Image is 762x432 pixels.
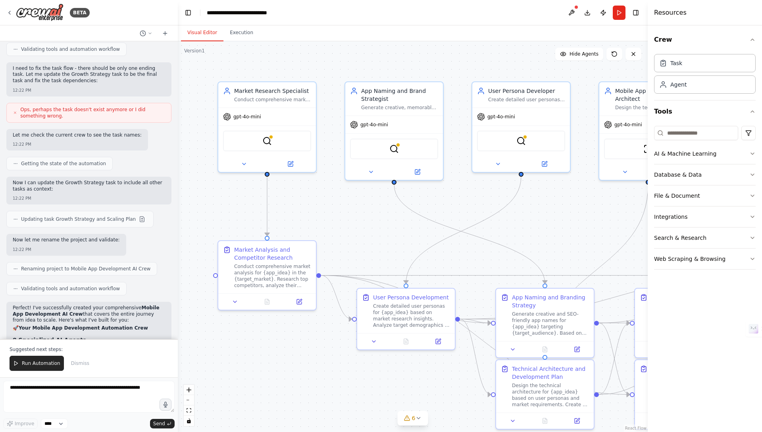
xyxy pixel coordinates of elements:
[598,81,698,181] div: Mobile App Development ArchitectDesign the technical architecture and create development guidelin...
[389,144,399,154] img: SerpApiGoogleSearchTool
[563,416,591,426] button: Open in side panel
[250,297,284,307] button: No output available
[654,192,700,200] div: File & Document
[223,25,260,41] button: Execution
[471,81,571,173] div: User Persona DeveloperCreate detailed user personas for {app_idea} by analyzing target demographi...
[528,345,562,354] button: No output available
[522,159,567,169] button: Open in side panel
[263,177,271,236] g: Edge from c807079c-4f41-4c55-a691-975eb09b02f0 to 2df18d1e-b7c4-4d35-b0d7-53d875973538
[70,8,90,17] div: BETA
[395,167,440,177] button: Open in side panel
[654,29,756,51] button: Crew
[160,399,171,411] button: Click to speak your automation idea
[184,385,194,395] button: zoom in
[184,416,194,426] button: toggle interactivity
[13,305,165,324] p: Perfect! I've successfully created your comprehensive that covers the entire journey from idea to...
[184,395,194,405] button: zoom out
[16,4,63,21] img: Logo
[21,160,106,167] span: Getting the state of the automation
[654,249,756,269] button: Web Scraping & Browsing
[217,81,317,173] div: Market Research SpecialistConduct comprehensive market analysis for {app_idea}, including competi...
[512,311,589,336] div: Generate creative and SEO-friendly app names for {app_idea} targeting {target_audience}. Based on...
[654,171,702,179] div: Database & Data
[360,121,388,128] span: gpt-4o-mini
[528,416,562,426] button: No output available
[184,385,194,426] div: React Flow controls
[654,185,756,206] button: File & Document
[234,246,311,262] div: Market Analysis and Competitor Research
[625,426,647,430] a: React Flow attribution
[512,293,589,309] div: App Naming and Branding Strategy
[217,240,317,310] div: Market Analysis and Competitor ResearchConduct comprehensive market analysis for {app_idea} in th...
[654,255,725,263] div: Web Scraping & Browsing
[654,213,687,221] div: Integrations
[207,9,294,17] nav: breadcrumb
[10,356,64,371] button: Run Automation
[13,132,142,139] p: Let me check the current crew to see the task names:
[153,420,165,427] span: Send
[21,216,136,222] span: Updating task Growth Strategy and Scaling Plan
[13,195,165,201] div: 12:22 PM
[159,29,171,38] button: Start a new chat
[654,206,756,227] button: Integrations
[3,418,38,429] button: Improve
[402,177,525,283] g: Edge from af023064-8a25-4e0f-b372-117f0c4f8eca to 78f2eaa8-49bc-4763-8022-4ef0f6c03587
[615,104,692,111] div: Design the technical architecture and create development guidelines for {app_idea}. Provide code ...
[424,337,452,346] button: Open in side panel
[13,66,165,84] p: I need to fix the task flow - there should be only one ending task. Let me update the Growth Stra...
[563,345,591,354] button: Open in side panel
[570,51,598,57] span: Hide Agents
[13,180,165,192] p: Now I can update the Growth Strategy task to include all other tasks as context:
[460,315,491,327] g: Edge from 78f2eaa8-49bc-4763-8022-4ef0f6c03587 to 48b894a4-17ef-42ec-8591-4b44b6865f7f
[389,337,423,346] button: No output available
[654,51,756,100] div: Crew
[412,414,416,422] span: 6
[654,228,756,248] button: Search & Research
[495,359,595,430] div: Technical Architecture and Development PlanDesign the technical architecture for {app_idea} based...
[22,360,60,366] span: Run Automation
[654,8,687,17] h4: Resources
[654,150,716,158] div: AI & Machine Learning
[13,305,160,317] strong: Mobile App Development AI Crew
[512,382,589,408] div: Design the technical architecture for {app_idea} based on user personas and market requirements. ...
[460,315,491,399] g: Edge from 78f2eaa8-49bc-4763-8022-4ef0f6c03587 to d99c8e59-7f53-4b02-b70e-e7dee7203c14
[13,325,165,332] h2: 🚀
[321,272,630,399] g: Edge from 2df18d1e-b7c4-4d35-b0d7-53d875973538 to fba52b9b-b7f3-4dad-82f4-b3946e8aee00
[13,141,142,147] div: 12:22 PM
[670,81,687,89] div: Agent
[181,25,223,41] button: Visual Editor
[670,59,682,67] div: Task
[21,46,120,52] span: Validating tools and automation workflow
[615,87,692,103] div: Mobile App Development Architect
[71,360,89,366] span: Dismiss
[268,159,313,169] button: Open in side panel
[21,266,150,272] span: Renaming project to Mobile App Development AI Crew
[654,100,756,123] button: Tools
[234,263,311,289] div: Conduct comprehensive market analysis for {app_idea} in the {target_market}. Research top competi...
[262,136,272,146] img: SerpApiGoogleSearchTool
[285,297,313,307] button: Open in side panel
[398,411,428,426] button: 6
[10,346,168,353] p: Suggested next steps:
[15,420,34,427] span: Improve
[512,365,589,381] div: Technical Architecture and Development Plan
[184,48,205,54] div: Version 1
[654,123,756,276] div: Tools
[487,114,515,120] span: gpt-4o-mini
[19,325,148,331] strong: Your Mobile App Development Automation Crew
[67,356,93,371] button: Dismiss
[13,237,120,243] p: Now let me rename the project and validate:
[361,104,438,111] div: Generate creative, memorable, and SEO-friendly app names for {app_idea} targeting {target_audienc...
[630,7,641,18] button: Hide right sidebar
[488,87,565,95] div: User Persona Developer
[373,303,450,328] div: Create detailed user personas for {app_idea} based on market research insights. Analyze target de...
[555,48,603,60] button: Hide Agents
[234,96,311,103] div: Conduct comprehensive market analysis for {app_idea}, including competitor research, market trend...
[541,185,652,355] g: Edge from 65b2636e-8b7e-4462-b3bb-52da4988c489 to d99c8e59-7f53-4b02-b70e-e7dee7203c14
[488,96,565,103] div: Create detailed user personas for {app_idea} by analyzing target demographics, user behavior patt...
[654,164,756,185] button: Database & Data
[13,337,86,343] strong: 8 Specialized AI Agents
[344,81,444,181] div: App Naming and Brand StrategistGenerate creative, memorable, and SEO-friendly app names for {app_...
[516,136,526,146] img: BraveSearchTool
[361,87,438,103] div: App Naming and Brand Strategist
